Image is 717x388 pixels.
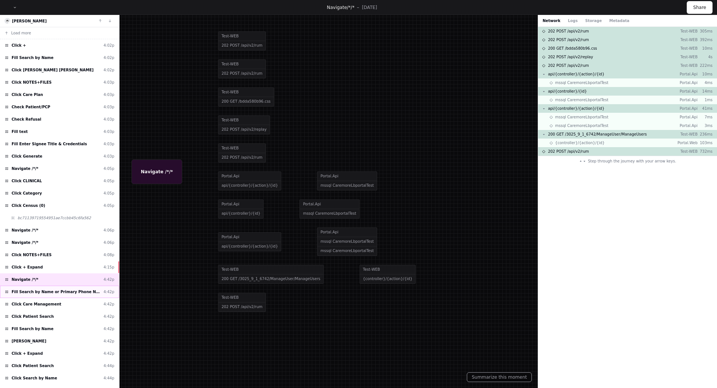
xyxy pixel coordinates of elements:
span: 202 POST /api/v2/rum [548,37,589,43]
span: mssql CaremoreLbportalTest [555,123,609,128]
span: Click Category [12,190,42,196]
p: 392ms [698,37,713,43]
span: Fill Search by Name [12,326,53,332]
span: Fill Enter Signee Title & Credentials [12,141,87,147]
span: Navigate [327,5,347,10]
button: Summarize this moment [467,372,532,382]
span: {controller}/{action}/{id} [555,140,605,146]
p: Portal.Api [677,106,698,111]
p: Test-WEB [677,54,698,60]
p: 3ms [698,123,713,128]
span: Step through the journey with your arrow keys. [588,158,676,164]
span: Click Patient Search [12,363,54,369]
div: 4:02p [103,43,114,48]
span: Click Search by Name [12,375,57,381]
button: Metadata [609,18,629,24]
p: Portal.Api [677,114,698,120]
span: Click Generate [12,153,42,159]
p: 103ms [698,140,713,146]
img: 4.svg [5,19,10,24]
p: 41ms [698,106,713,111]
div: 4:03p [103,104,114,110]
div: 4:44p [103,363,114,369]
span: Click Care Plan [12,92,43,97]
span: 202 POST /api/v2/rum [548,28,589,34]
p: 236ms [698,131,713,137]
p: Portal.Api [677,97,698,103]
span: Fill Search by Name or Primary Phone Number [12,289,100,295]
span: Check Refusal [12,117,41,122]
span: [PERSON_NAME] [12,338,46,344]
p: 1ms [698,97,713,103]
div: 4:42p [103,277,114,282]
div: 4:03p [103,80,114,85]
div: 4:15p [103,264,114,270]
a: [PERSON_NAME] [12,19,47,23]
p: 4s [698,54,713,60]
span: Check Patient/PCP [12,104,50,110]
span: 202 POST /api/v2/rum [548,149,589,154]
div: 4:03p [103,141,114,147]
div: 4:06p [103,227,114,233]
div: 4:03p [103,153,114,159]
p: 7ms [698,114,713,120]
div: 4:42p [103,326,114,332]
p: Portal.Api [677,89,698,94]
p: Portal.Api [677,71,698,77]
p: Test-WEB [677,28,698,34]
div: 4:44p [103,375,114,381]
span: Navigate /*/* [12,166,38,171]
span: Click + Expand [12,264,43,270]
span: Click + [12,43,26,48]
span: Fill text [12,129,28,134]
div: 4:02p [103,55,114,60]
div: 4:42p [103,289,114,295]
p: 222ms [698,63,713,68]
p: Test-WEB [677,149,698,154]
p: 732ms [698,149,713,154]
div: 4:42p [103,338,114,344]
span: Click [PERSON_NAME] [PERSON_NAME] [12,67,94,73]
button: Network [543,18,561,24]
span: api/{controller}/{action}/{id} [548,71,604,77]
span: mssql CaremoreLbportalTest [555,80,609,86]
div: 4:42p [103,351,114,356]
span: 200 GET /3025_9_1_6742/ManageUser/ManageUsers [548,131,647,137]
span: Click Census (0) [12,203,45,208]
div: 4:06p [103,240,114,245]
p: Portal.Api [677,123,698,128]
p: [DATE] [362,4,377,10]
span: api/{controller}/{action}/{id} [548,106,604,111]
span: Click Care Management [12,301,61,307]
span: Click NOTES+FILES [12,252,52,258]
span: api/{controller}/{id} [548,89,587,94]
span: Navigate /*/* [12,277,38,282]
p: Portal.Web [677,140,698,146]
div: 4:05p [103,190,114,196]
p: Portal.Api [677,80,698,86]
button: Share [687,1,713,14]
p: 10ms [698,46,713,51]
span: 202 POST /api/v2/rum [548,63,589,68]
span: 202 POST /api/v2/replay [548,54,593,60]
div: 4:03p [103,92,114,97]
span: Click NOTES+FILES [12,80,52,85]
span: Click Patient Search [12,314,54,319]
p: Test-WEB [677,131,698,137]
div: 4:42p [103,314,114,319]
p: Test-WEB [677,63,698,68]
p: 305ms [698,28,713,34]
span: Click CLINICAL [12,178,42,184]
button: Logs [568,18,578,24]
p: 14ms [698,89,713,94]
div: 4:08p [103,252,114,258]
div: 4:03p [103,129,114,134]
div: 4:05p [103,203,114,208]
div: 4:42p [103,301,114,307]
div: 4:03p [103,117,114,122]
div: 4:05p [103,178,114,184]
span: Load more [11,30,31,36]
span: mssql CaremoreLbportalTest [555,97,609,103]
div: 4:05p [103,166,114,171]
